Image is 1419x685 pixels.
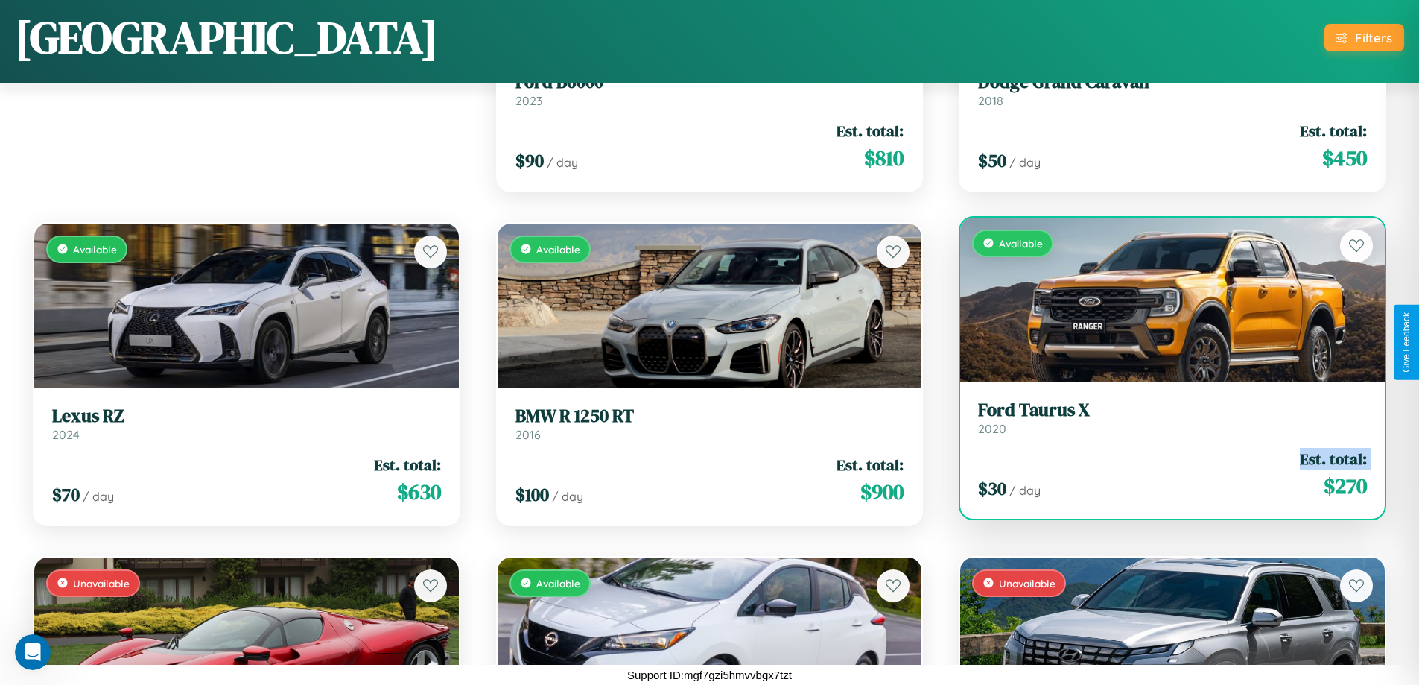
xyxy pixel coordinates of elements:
p: Support ID: mgf7gzi5hmvvbgx7tzt [627,665,792,685]
span: Available [999,237,1043,250]
span: Est. total: [837,120,904,142]
span: Est. total: [837,454,904,476]
span: / day [83,489,114,504]
div: Filters [1355,30,1392,45]
span: 2024 [52,427,80,442]
span: Available [536,577,580,590]
a: Dodge Grand Caravan2018 [978,72,1367,108]
h3: Lexus RZ [52,405,441,427]
span: / day [1009,483,1041,498]
span: $ 450 [1322,143,1367,173]
span: Unavailable [999,577,1055,590]
h3: BMW R 1250 RT [515,405,904,427]
span: Est. total: [1300,448,1367,470]
span: $ 810 [864,143,904,173]
a: Ford Taurus X2020 [978,400,1367,436]
span: Est. total: [1300,120,1367,142]
span: 2020 [978,421,1006,436]
span: Est. total: [374,454,441,476]
a: BMW R 1250 RT2016 [515,405,904,442]
span: / day [552,489,583,504]
span: $ 270 [1324,471,1367,501]
span: $ 90 [515,148,544,173]
span: 2018 [978,93,1003,108]
h1: [GEOGRAPHIC_DATA] [15,7,438,68]
span: $ 50 [978,148,1006,173]
span: / day [547,155,578,170]
button: Filters [1324,24,1404,51]
span: $ 30 [978,476,1006,501]
h3: Ford Taurus X [978,400,1367,421]
span: 2016 [515,427,541,442]
span: $ 900 [860,477,904,507]
span: Available [73,243,117,256]
span: $ 630 [397,477,441,507]
h3: Ford B6000 [515,72,904,93]
span: $ 70 [52,482,80,507]
span: Unavailable [73,577,130,590]
a: Lexus RZ2024 [52,405,441,442]
span: $ 100 [515,482,549,507]
span: / day [1009,155,1041,170]
a: Ford B60002023 [515,72,904,108]
span: Available [536,243,580,256]
div: Give Feedback [1401,312,1412,373]
span: 2023 [515,93,542,108]
iframe: Intercom live chat [15,634,51,670]
h3: Dodge Grand Caravan [978,72,1367,93]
